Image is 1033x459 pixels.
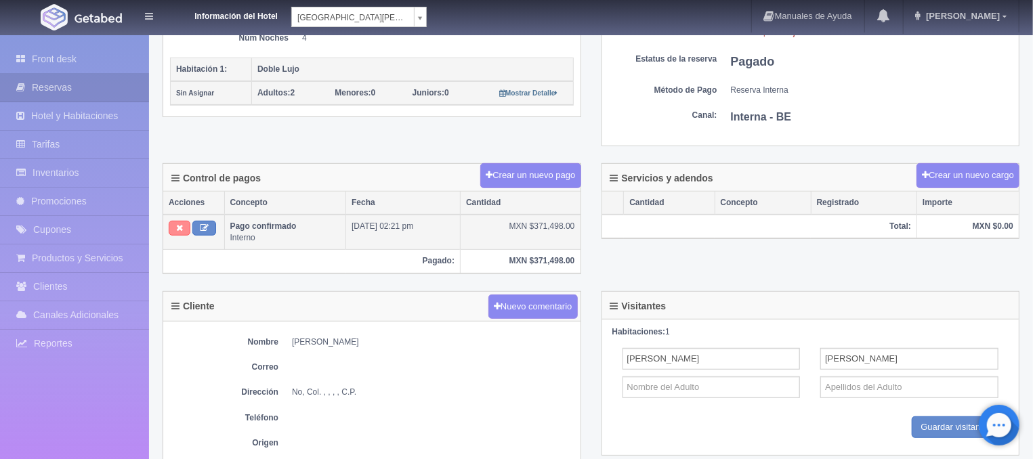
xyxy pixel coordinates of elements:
span: [GEOGRAPHIC_DATA][PERSON_NAME] [297,7,408,28]
small: Mostrar Detalle [499,89,558,97]
th: Concepto [715,192,811,215]
b: Pago confirmado [230,221,297,231]
dt: Nombre [170,336,278,348]
th: Registrado [811,192,916,215]
a: [GEOGRAPHIC_DATA][PERSON_NAME] [291,7,427,27]
dd: 4 [302,32,564,44]
b: MXN $-367,783.02 [731,24,833,38]
strong: Habitaciones: [612,327,666,336]
input: Guardar visitantes [912,416,1003,439]
span: 0 [413,88,449,97]
b: Habitación 1: [176,64,227,74]
input: Apellidos del Adulto [820,376,998,398]
dt: Origen [170,437,278,449]
th: MXN $371,498.00 [461,250,581,273]
h4: Control de pagos [171,173,261,183]
dd: No, Col. , , , , C.P. [292,387,574,398]
input: Apellidos del Adulto [820,348,998,370]
h4: Servicios y adendos [610,173,713,183]
div: 1 [612,326,1009,338]
td: [DATE] 02:21 pm [346,215,461,250]
th: Total: [602,215,917,238]
strong: Adultos: [257,88,291,97]
input: Nombre del Adulto [623,348,801,370]
th: Fecha [346,192,461,215]
th: Pagado: [163,250,461,273]
dt: Estatus de la reserva [609,53,717,65]
dt: Dirección [170,387,278,398]
button: Crear un nuevo pago [480,163,581,188]
b: Interna - BE [731,111,792,123]
strong: Menores: [335,88,371,97]
button: Nuevo comentario [488,294,578,320]
span: 0 [335,88,375,97]
th: Importe [917,192,1019,215]
td: Interno [224,215,346,250]
h4: Visitantes [610,301,667,311]
img: Getabed [75,13,122,23]
button: Crear un nuevo cargo [916,163,1019,188]
th: Acciones [163,192,224,215]
dt: Núm Noches [180,32,289,44]
th: Cantidad [624,192,715,215]
strong: Juniors: [413,88,444,97]
img: Getabed [41,4,68,30]
dt: Canal: [609,110,717,121]
dd: [PERSON_NAME] [292,336,574,348]
th: Cantidad [461,192,581,215]
th: MXN $0.00 [917,215,1019,238]
h4: Cliente [171,301,215,311]
dt: Teléfono [170,412,278,424]
th: Doble Lujo [252,58,574,81]
a: Mostrar Detalle [499,88,558,97]
small: Sin Asignar [176,89,214,97]
dt: Correo [170,362,278,373]
th: Concepto [224,192,346,215]
dt: Información del Hotel [169,7,278,22]
span: [PERSON_NAME] [923,11,1000,21]
dd: Reserva Interna [731,85,1013,96]
dt: Método de Pago [609,85,717,96]
input: Nombre del Adulto [623,376,801,398]
td: MXN $371,498.00 [461,215,581,250]
span: 2 [257,88,295,97]
b: Pagado [731,55,775,68]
